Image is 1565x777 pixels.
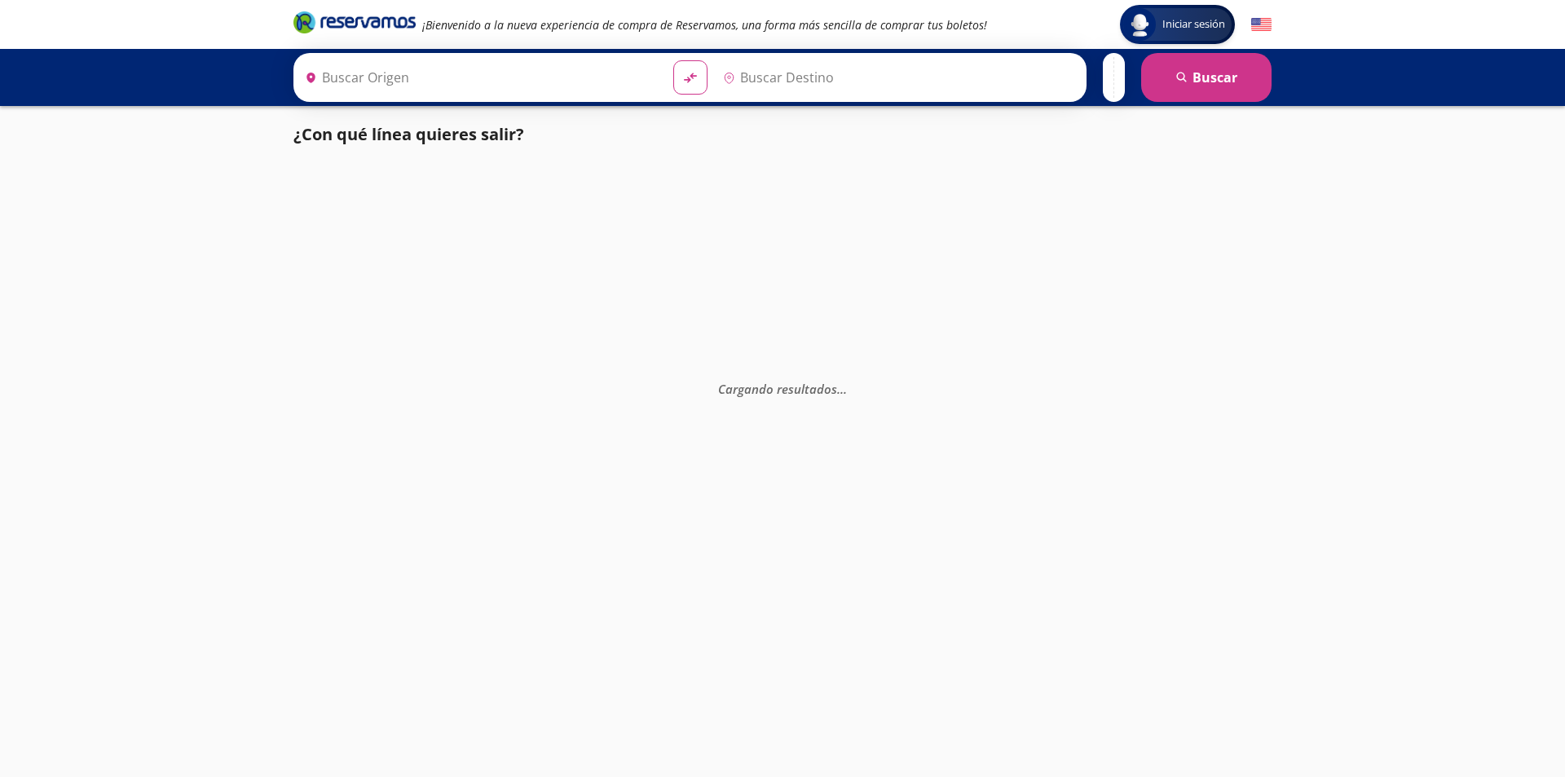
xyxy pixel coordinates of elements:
[840,380,844,396] span: .
[293,10,416,39] a: Brand Logo
[1251,15,1272,35] button: English
[422,17,987,33] em: ¡Bienvenido a la nueva experiencia de compra de Reservamos, una forma más sencilla de comprar tus...
[298,57,660,98] input: Buscar Origen
[844,380,847,396] span: .
[293,10,416,34] i: Brand Logo
[293,122,524,147] p: ¿Con qué línea quieres salir?
[718,380,847,396] em: Cargando resultados
[716,57,1078,98] input: Buscar Destino
[1141,53,1272,102] button: Buscar
[1156,16,1232,33] span: Iniciar sesión
[837,380,840,396] span: .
